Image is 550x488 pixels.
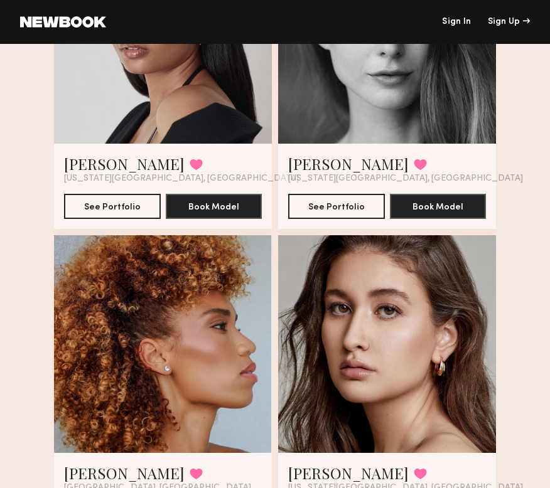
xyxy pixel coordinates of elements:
[288,174,523,184] span: [US_STATE][GEOGRAPHIC_DATA], [GEOGRAPHIC_DATA]
[166,194,262,219] button: Book Model
[390,201,487,211] a: Book Model
[288,194,385,219] button: See Portfolio
[488,18,530,26] div: Sign Up
[390,194,487,219] button: Book Model
[64,194,161,219] button: See Portfolio
[442,18,471,26] a: Sign In
[64,463,185,483] a: [PERSON_NAME]
[64,174,299,184] span: [US_STATE][GEOGRAPHIC_DATA], [GEOGRAPHIC_DATA]
[288,154,409,174] a: [PERSON_NAME]
[288,463,409,483] a: [PERSON_NAME]
[64,154,185,174] a: [PERSON_NAME]
[166,201,262,211] a: Book Model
